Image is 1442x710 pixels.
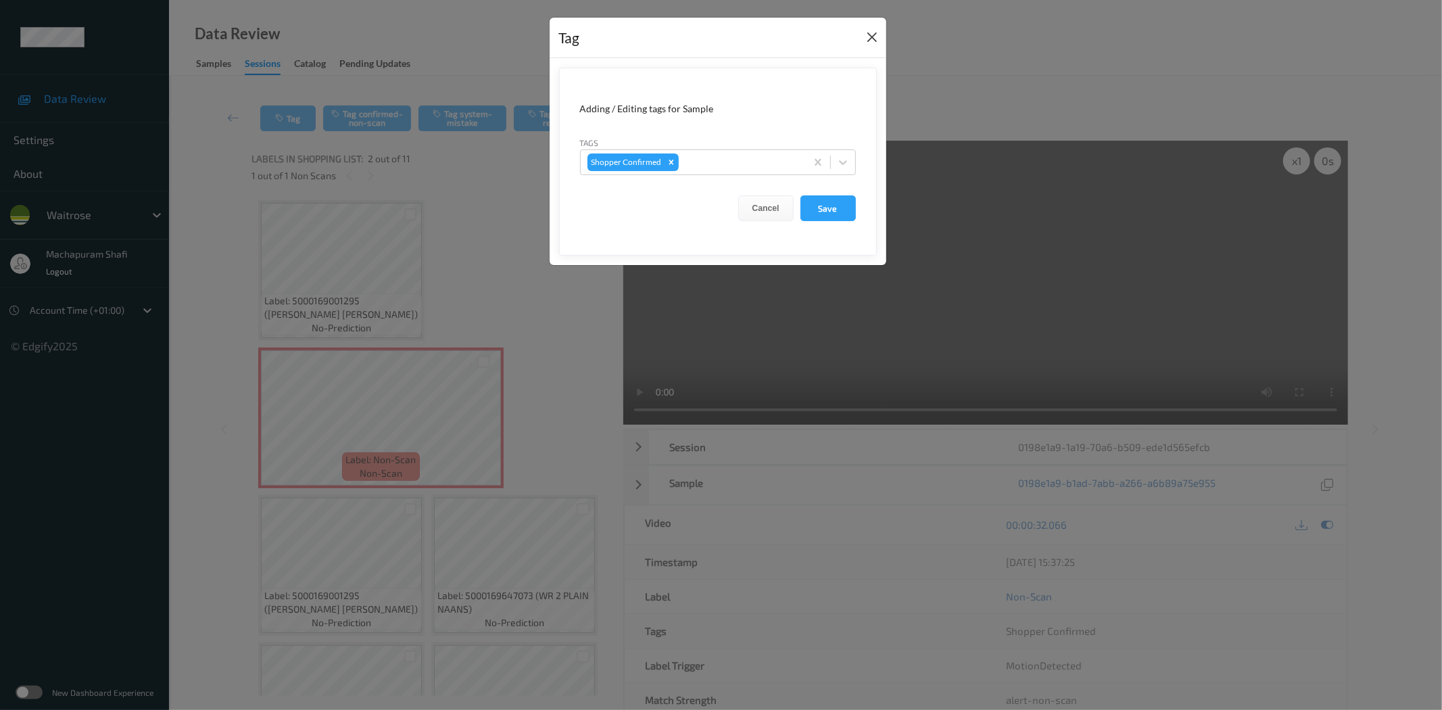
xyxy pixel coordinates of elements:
[738,195,794,221] button: Cancel
[559,27,580,49] div: Tag
[863,28,882,47] button: Close
[580,137,599,149] label: Tags
[580,102,856,116] div: Adding / Editing tags for Sample
[664,153,679,171] div: Remove Shopper Confirmed
[800,195,856,221] button: Save
[587,153,664,171] div: Shopper Confirmed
